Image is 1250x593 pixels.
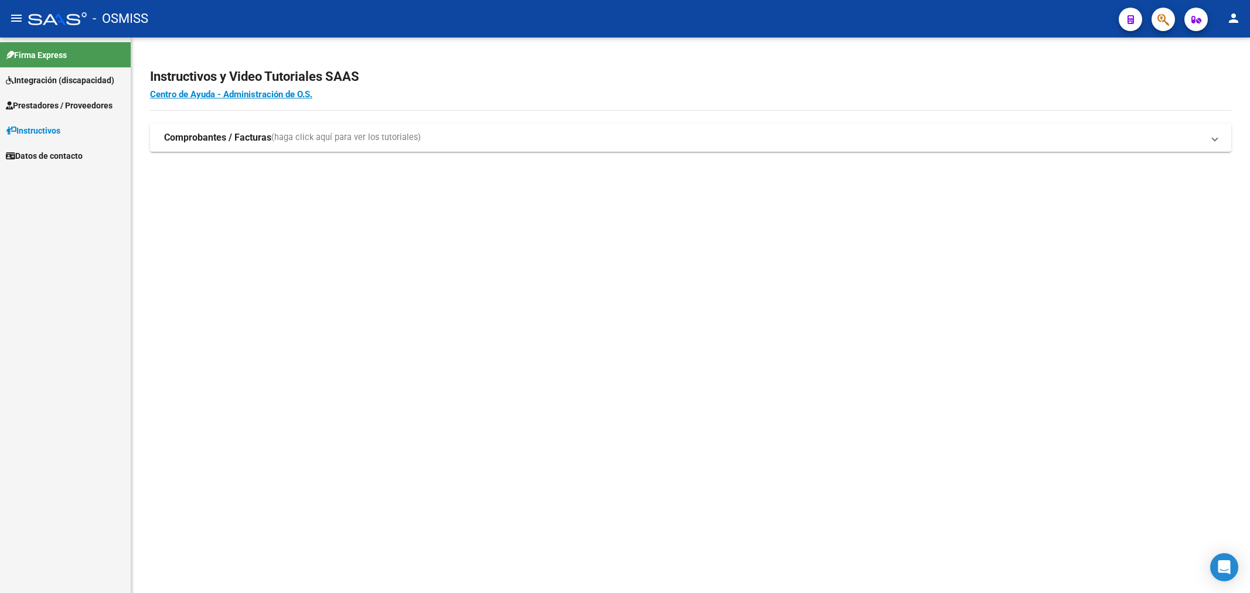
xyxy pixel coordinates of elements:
[6,124,60,137] span: Instructivos
[150,66,1231,88] h2: Instructivos y Video Tutoriales SAAS
[1227,11,1241,25] mat-icon: person
[271,131,421,144] span: (haga click aquí para ver los tutoriales)
[150,89,312,100] a: Centro de Ayuda - Administración de O.S.
[150,124,1231,152] mat-expansion-panel-header: Comprobantes / Facturas(haga click aquí para ver los tutoriales)
[164,131,271,144] strong: Comprobantes / Facturas
[1210,553,1238,581] div: Open Intercom Messenger
[93,6,148,32] span: - OSMISS
[6,149,83,162] span: Datos de contacto
[6,49,67,62] span: Firma Express
[6,74,114,87] span: Integración (discapacidad)
[9,11,23,25] mat-icon: menu
[6,99,113,112] span: Prestadores / Proveedores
